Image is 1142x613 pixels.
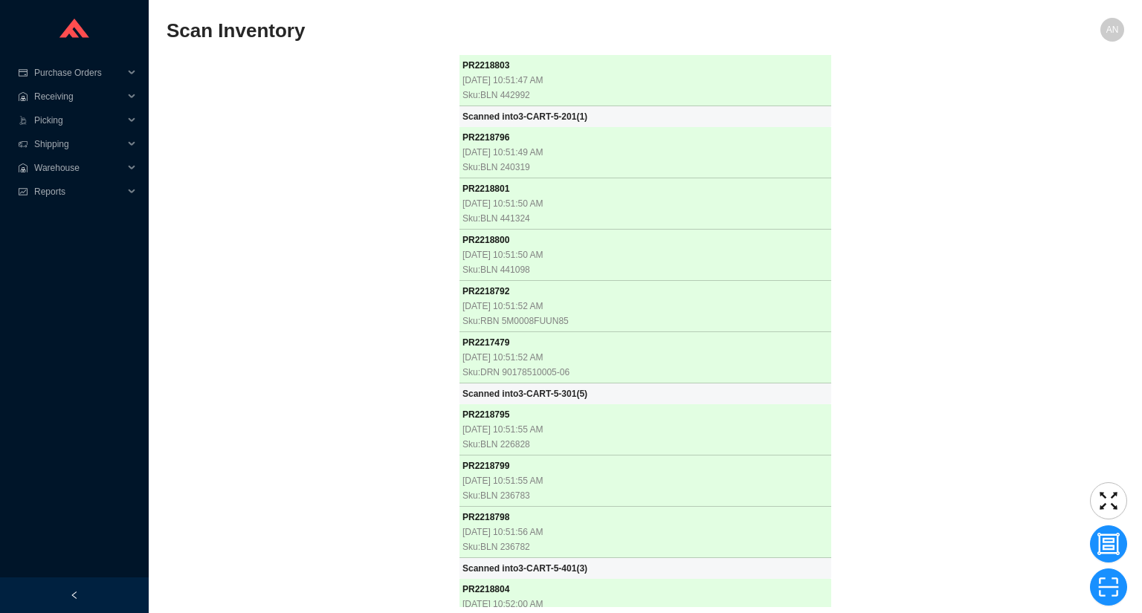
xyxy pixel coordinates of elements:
div: Scanned into 3-CART-5-301 ( 5 ) [462,386,828,401]
span: Shipping [34,132,123,156]
div: Sku: BLN 240319 [462,160,828,175]
div: [DATE] 10:51:52 AM [462,299,828,314]
div: Scanned into 3-CART-5-201 ( 1 ) [462,109,828,124]
div: PR 2218803 [462,58,828,73]
span: AN [1106,18,1119,42]
div: Sku: BLN 226828 [462,437,828,452]
div: [DATE] 10:51:50 AM [462,196,828,211]
div: PR 2218798 [462,510,828,525]
div: PR 2218795 [462,407,828,422]
div: Sku: DRN 90178510005-06 [462,365,828,380]
span: Purchase Orders [34,61,123,85]
span: Receiving [34,85,123,108]
div: [DATE] 10:52:00 AM [462,597,828,612]
span: fund [18,187,28,196]
div: PR 2218804 [462,582,828,597]
div: PR 2218801 [462,181,828,196]
span: left [70,591,79,600]
div: [DATE] 10:51:47 AM [462,73,828,88]
span: Reports [34,180,123,204]
span: group [1091,533,1126,555]
span: scan [1091,576,1126,598]
div: Scanned into 3-CART-5-401 ( 3 ) [462,561,828,576]
div: PR 2218796 [462,130,828,145]
div: Sku: RBN 5M0008FUUN85 [462,314,828,328]
div: PR 2218792 [462,284,828,299]
div: Sku: BLN 441098 [462,262,828,277]
span: Warehouse [34,156,123,180]
span: Picking [34,108,123,132]
span: credit-card [18,68,28,77]
div: [DATE] 10:51:52 AM [462,350,828,365]
div: [DATE] 10:51:55 AM [462,422,828,437]
div: Sku: BLN 236783 [462,488,828,503]
div: Sku: BLN 236782 [462,539,828,554]
div: PR 2218799 [462,458,828,473]
div: [DATE] 10:51:49 AM [462,145,828,160]
button: fullscreen [1090,482,1127,519]
div: PR 2218800 [462,233,828,247]
button: scan [1090,568,1127,606]
div: [DATE] 10:51:56 AM [462,525,828,539]
button: group [1090,525,1127,562]
div: [DATE] 10:51:50 AM [462,247,828,262]
div: PR 2217479 [462,335,828,350]
div: Sku: BLN 441324 [462,211,828,226]
div: Sku: BLN 442992 [462,88,828,103]
span: fullscreen [1091,490,1126,512]
div: [DATE] 10:51:55 AM [462,473,828,488]
h2: Scan Inventory [167,18,885,44]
